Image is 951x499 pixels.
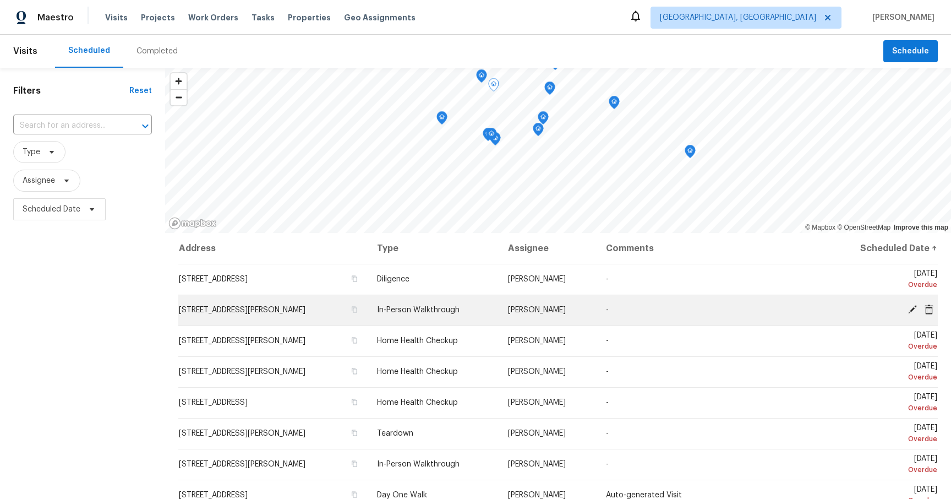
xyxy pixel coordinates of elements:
button: Copy Address [349,428,359,438]
span: Home Health Checkup [377,337,458,345]
span: Type [23,147,40,158]
span: - [606,430,609,437]
button: Copy Address [349,459,359,469]
span: [PERSON_NAME] [508,306,566,314]
span: Assignee [23,175,55,186]
span: Work Orders [188,12,238,23]
div: Map marker [436,111,447,128]
div: Map marker [685,145,696,162]
button: Copy Address [349,335,359,345]
span: [DATE] [834,424,937,444]
span: [DATE] [834,362,937,383]
th: Type [368,233,499,264]
span: [PERSON_NAME] [508,337,566,345]
span: Visits [105,12,128,23]
span: Cancel [921,305,937,314]
div: Overdue [834,372,937,383]
div: Reset [129,85,152,96]
span: [STREET_ADDRESS][PERSON_NAME] [179,368,305,376]
th: Scheduled Date ↑ [825,233,938,264]
span: [STREET_ADDRESS][PERSON_NAME] [179,460,305,468]
span: Properties [288,12,331,23]
button: Copy Address [349,305,359,314]
span: Visits [13,39,37,63]
span: [STREET_ADDRESS] [179,399,248,406]
span: [PERSON_NAME] [508,491,566,499]
span: Scheduled Date [23,204,80,215]
input: Search for an address... [13,117,121,134]
a: Mapbox homepage [168,217,217,230]
span: - [606,337,609,345]
div: Completed [136,46,178,57]
span: Home Health Checkup [377,368,458,376]
div: Map marker [488,78,499,95]
button: Open [138,118,153,134]
span: - [606,399,609,406]
span: Tasks [252,14,275,21]
h1: Filters [13,85,129,96]
th: Assignee [499,233,598,264]
span: Edit [904,305,921,314]
button: Copy Address [349,397,359,407]
span: [DATE] [834,332,937,352]
span: [DATE] [834,393,937,414]
span: In-Person Walkthrough [377,306,460,314]
span: - [606,275,609,283]
span: Day One Walk [377,491,427,499]
div: Scheduled [68,45,110,56]
button: Zoom in [171,73,187,89]
a: Mapbox [805,224,835,231]
div: Map marker [538,111,549,128]
span: Schedule [892,45,929,58]
span: [PERSON_NAME] [508,430,566,437]
span: [GEOGRAPHIC_DATA], [GEOGRAPHIC_DATA] [660,12,816,23]
span: Zoom out [171,90,187,105]
span: Auto-generated Visit [606,491,682,499]
div: Map marker [609,96,620,113]
a: Improve this map [894,224,948,231]
div: Map marker [544,82,555,99]
th: Address [178,233,368,264]
span: [PERSON_NAME] [508,399,566,406]
span: [STREET_ADDRESS] [179,491,248,499]
span: Diligence [377,275,409,283]
span: [STREET_ADDRESS][PERSON_NAME] [179,430,305,437]
span: - [606,368,609,376]
span: Home Health Checkup [377,399,458,406]
div: Overdue [834,403,937,414]
div: Overdue [834,464,937,475]
div: Overdue [834,341,937,352]
span: [PERSON_NAME] [868,12,934,23]
span: [STREET_ADDRESS][PERSON_NAME] [179,337,305,345]
button: Copy Address [349,366,359,376]
span: [PERSON_NAME] [508,275,566,283]
div: Overdue [834,433,937,444]
button: Zoom out [171,89,187,105]
a: OpenStreetMap [837,224,890,231]
button: Copy Address [349,274,359,284]
div: Map marker [533,123,544,140]
span: [DATE] [834,455,937,475]
span: [PERSON_NAME] [508,368,566,376]
span: In-Person Walkthrough [377,460,460,468]
button: Schedule [883,40,938,63]
div: Map marker [483,128,494,145]
span: Maestro [37,12,74,23]
span: - [606,460,609,468]
div: Map marker [476,69,487,86]
span: - [606,306,609,314]
span: Projects [141,12,175,23]
canvas: Map [165,68,951,233]
span: [STREET_ADDRESS][PERSON_NAME] [179,306,305,314]
div: Overdue [834,279,937,290]
div: Map marker [486,128,497,145]
span: [DATE] [834,270,937,290]
span: Teardown [377,430,413,437]
span: [PERSON_NAME] [508,460,566,468]
span: [STREET_ADDRESS] [179,275,248,283]
span: Geo Assignments [344,12,416,23]
th: Comments [597,233,825,264]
